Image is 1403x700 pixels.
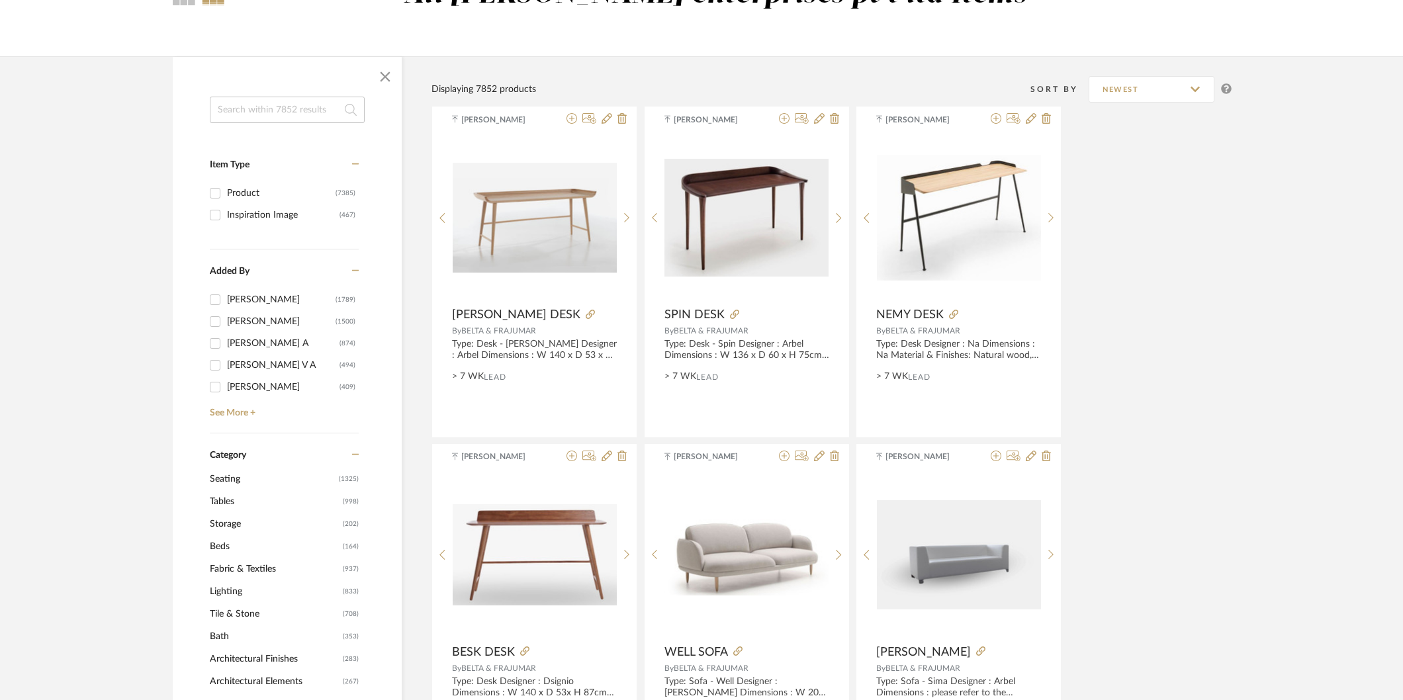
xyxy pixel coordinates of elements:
span: BELTA & FRAJUMAR [674,327,748,335]
span: BELTA & FRAJUMAR [674,664,748,672]
span: (283) [343,648,359,670]
img: NEMY DESK [877,155,1041,280]
span: By [876,664,885,672]
span: (267) [343,671,359,692]
span: Item Type [210,160,249,169]
div: Type: Desk Designer : Na Dimensions : Na Material & Finishes: Natural wood, metal. Product descri... [876,339,1041,361]
a: See More + [206,398,359,419]
div: (467) [339,204,355,226]
span: NEMY DESK [876,308,944,322]
div: (494) [339,355,355,376]
div: [PERSON_NAME] [227,311,336,332]
span: (1325) [339,468,359,490]
span: [PERSON_NAME] DESK [452,308,580,322]
input: Search within 7852 results [210,97,365,123]
span: Added By [210,267,249,276]
div: Type: Desk - [PERSON_NAME] Designer : Arbel Dimensions : W 140 x D 53 x H 78cm Material & Finishe... [452,339,617,361]
span: Fabric & Textiles [210,558,339,580]
span: Seating [210,468,336,490]
span: [PERSON_NAME] [674,114,757,126]
span: [PERSON_NAME] [461,451,545,462]
img: BESK DESK [453,504,617,606]
span: (708) [343,603,359,625]
span: By [452,664,461,672]
div: [PERSON_NAME] A [227,333,339,354]
div: Type: Desk - Spin Designer : Arbel Dimensions : W 136 x D 60 x H 75cm Material & Finishes: Desk m... [664,339,829,361]
span: [PERSON_NAME] [461,114,545,126]
span: Beds [210,535,339,558]
div: (409) [339,376,355,398]
div: Type: Sofa - Well Designer : [PERSON_NAME] Dimensions : W 200 x D 92 x H 85/ SH 40/ AH66/ Arm dep... [664,676,829,699]
span: Lighting [210,580,339,603]
span: By [664,327,674,335]
span: [PERSON_NAME] [885,451,969,462]
span: BESK DESK [452,645,515,660]
img: WELL SOFA [664,514,829,595]
span: Lead [908,372,930,382]
span: [PERSON_NAME] [674,451,757,462]
div: (1789) [336,289,355,310]
div: Sort By [1030,83,1089,96]
img: SPIN DESK [664,159,829,277]
div: [PERSON_NAME] V A [227,355,339,376]
span: Lead [696,372,719,382]
div: [PERSON_NAME] [227,289,336,310]
span: BELTA & FRAJUMAR [461,327,536,335]
span: > 7 WK [664,370,696,384]
span: (998) [343,491,359,512]
span: Tile & Stone [210,603,339,625]
span: Architectural Finishes [210,648,339,670]
span: Storage [210,513,339,535]
div: Product [227,183,336,204]
span: SPIN DESK [664,308,725,322]
button: Close [372,64,398,90]
span: BELTA & FRAJUMAR [885,327,960,335]
span: (353) [343,626,359,647]
div: (7385) [336,183,355,204]
span: (202) [343,513,359,535]
div: Displaying 7852 products [431,82,536,97]
img: SIMA SOFA [877,500,1041,610]
span: (164) [343,536,359,557]
div: (874) [339,333,355,354]
span: BELTA & FRAJUMAR [461,664,536,672]
span: (833) [343,581,359,602]
span: WELL SOFA [664,645,728,660]
span: Tables [210,490,339,513]
span: Architectural Elements [210,670,339,693]
span: > 7 WK [452,370,484,384]
span: [PERSON_NAME] [876,645,971,660]
span: BELTA & FRAJUMAR [885,664,960,672]
div: (1500) [336,311,355,332]
span: Category [210,450,246,461]
div: Type: Desk Designer : Dsignio Dimensions : W 140 x D 53x H 87cm Material & Finishes: Desk made of... [452,676,617,699]
span: Lead [484,372,506,382]
span: > 7 WK [876,370,908,384]
span: By [876,327,885,335]
div: Inspiration Image [227,204,339,226]
div: [PERSON_NAME] [227,376,339,398]
img: ERLA DESK [453,163,617,273]
div: Type: Sofa - Sima Designer : Arbel Dimensions : please refer to the attached pdf for size options... [876,676,1041,699]
span: Bath [210,625,339,648]
span: (937) [343,558,359,580]
span: By [664,664,674,672]
span: [PERSON_NAME] [885,114,969,126]
span: By [452,327,461,335]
